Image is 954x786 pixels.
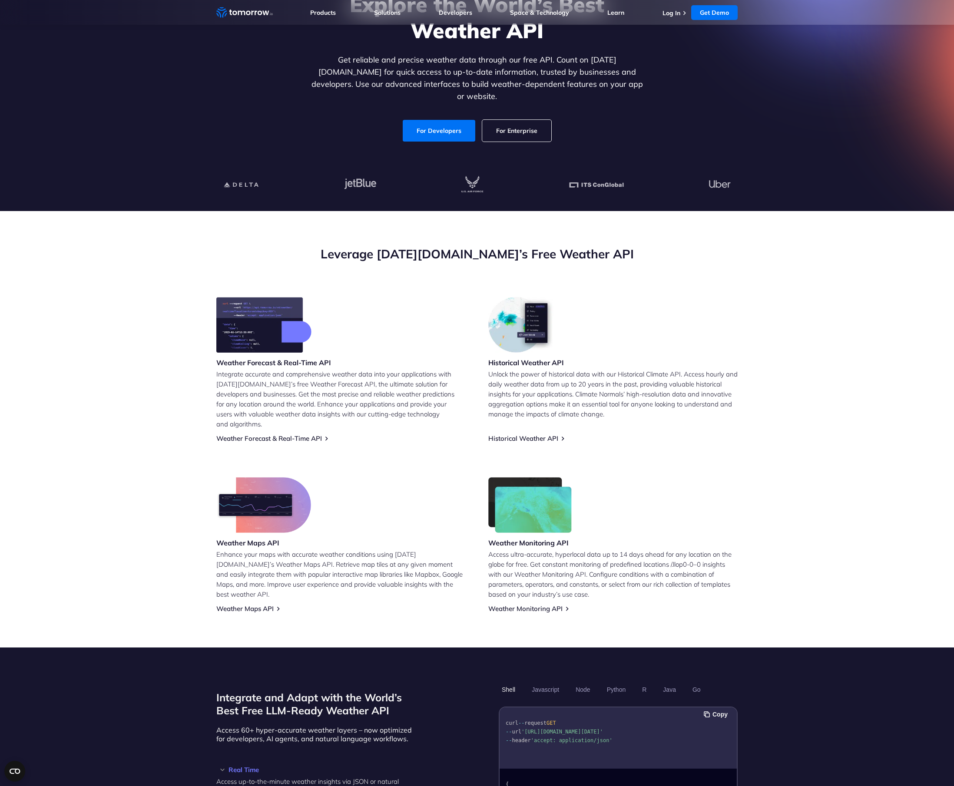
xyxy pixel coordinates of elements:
h3: Historical Weather API [488,358,564,367]
span: request [524,720,547,726]
a: Products [310,9,336,17]
p: Access ultra-accurate, hyperlocal data up to 14 days ahead for any location on the globe for free... [488,549,738,599]
a: Log In [662,9,680,17]
span: -- [518,720,524,726]
p: Integrate accurate and comprehensive weather data into your applications with [DATE][DOMAIN_NAME]... [216,369,466,429]
button: Copy [704,710,730,719]
p: Access 60+ hyper-accurate weather layers – now optimized for developers, AI agents, and natural l... [216,726,416,743]
span: -- [506,729,512,735]
a: Home link [216,6,273,19]
span: -- [506,737,512,743]
a: Weather Forecast & Real-Time API [216,434,322,443]
button: Go [689,682,704,697]
span: 'accept: application/json' [531,737,613,743]
button: Python [604,682,629,697]
a: For Developers [403,120,475,142]
a: Historical Weather API [488,434,558,443]
a: Weather Maps API [216,604,274,613]
button: Node [573,682,593,697]
button: R [639,682,649,697]
h3: Real Time [216,766,416,773]
a: Get Demo [691,5,738,20]
button: Shell [499,682,518,697]
h2: Integrate and Adapt with the World’s Best Free LLM-Ready Weather API [216,691,416,717]
a: Weather Monitoring API [488,604,563,613]
span: GET [547,720,556,726]
button: Open CMP widget [4,761,25,782]
span: '[URL][DOMAIN_NAME][DATE]' [521,729,603,735]
h2: Leverage [DATE][DOMAIN_NAME]’s Free Weather API [216,246,738,262]
h3: Weather Forecast & Real-Time API [216,358,331,367]
a: Developers [439,9,472,17]
button: Java [660,682,679,697]
span: url [512,729,521,735]
p: Unlock the power of historical data with our Historical Climate API. Access hourly and daily weat... [488,369,738,419]
a: Solutions [374,9,401,17]
button: Javascript [529,682,562,697]
a: Learn [607,9,624,17]
a: Space & Technology [510,9,569,17]
a: For Enterprise [482,120,551,142]
p: Get reliable and precise weather data through our free API. Count on [DATE][DOMAIN_NAME] for quic... [309,54,645,102]
h3: Weather Maps API [216,538,311,548]
span: header [512,737,530,743]
p: Enhance your maps with accurate weather conditions using [DATE][DOMAIN_NAME]’s Weather Maps API. ... [216,549,466,599]
span: curl [506,720,518,726]
h3: Weather Monitoring API [488,538,572,548]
